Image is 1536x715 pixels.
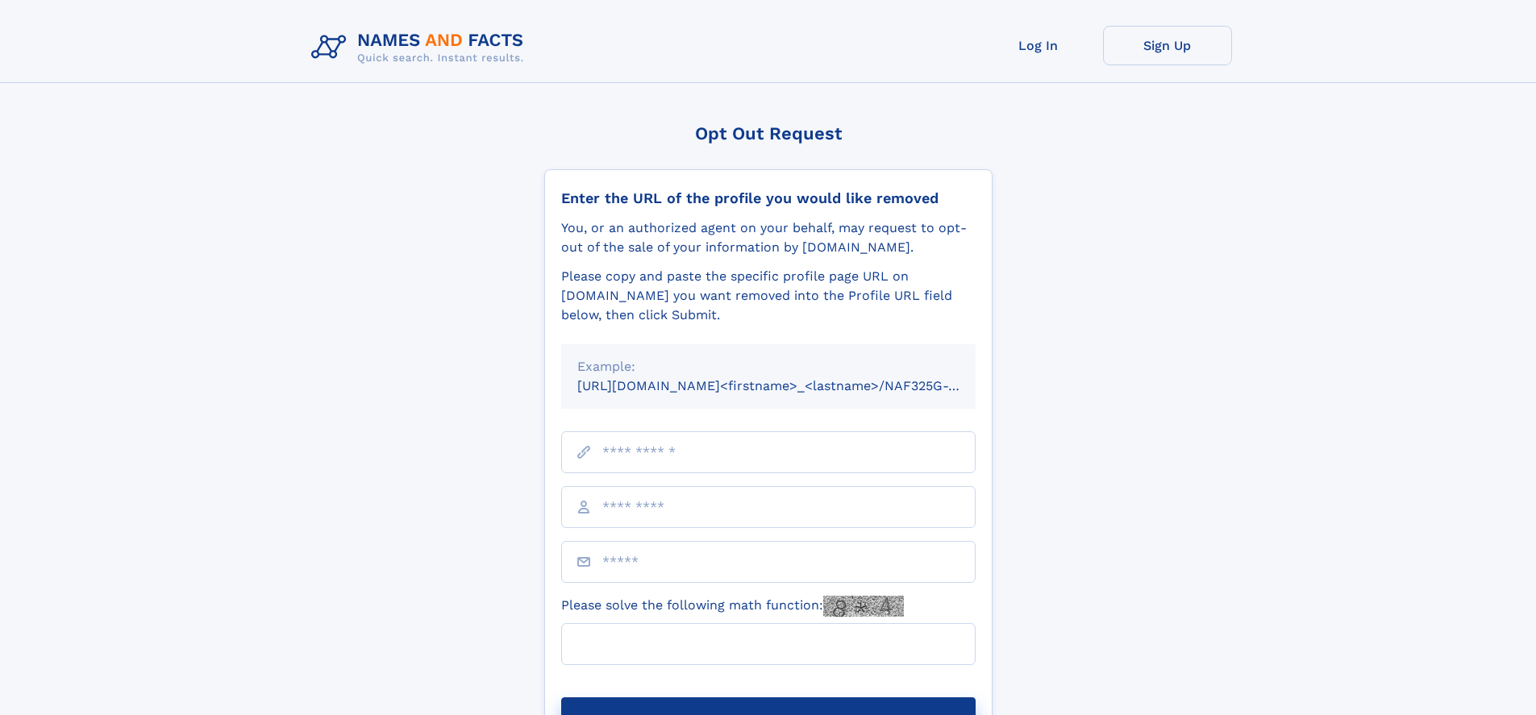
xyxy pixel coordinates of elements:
[561,596,904,617] label: Please solve the following math function:
[974,26,1103,65] a: Log In
[577,378,1006,393] small: [URL][DOMAIN_NAME]<firstname>_<lastname>/NAF325G-xxxxxxxx
[561,267,976,325] div: Please copy and paste the specific profile page URL on [DOMAIN_NAME] you want removed into the Pr...
[1103,26,1232,65] a: Sign Up
[561,189,976,207] div: Enter the URL of the profile you would like removed
[577,357,959,376] div: Example:
[305,26,537,69] img: Logo Names and Facts
[544,123,993,143] div: Opt Out Request
[561,218,976,257] div: You, or an authorized agent on your behalf, may request to opt-out of the sale of your informatio...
